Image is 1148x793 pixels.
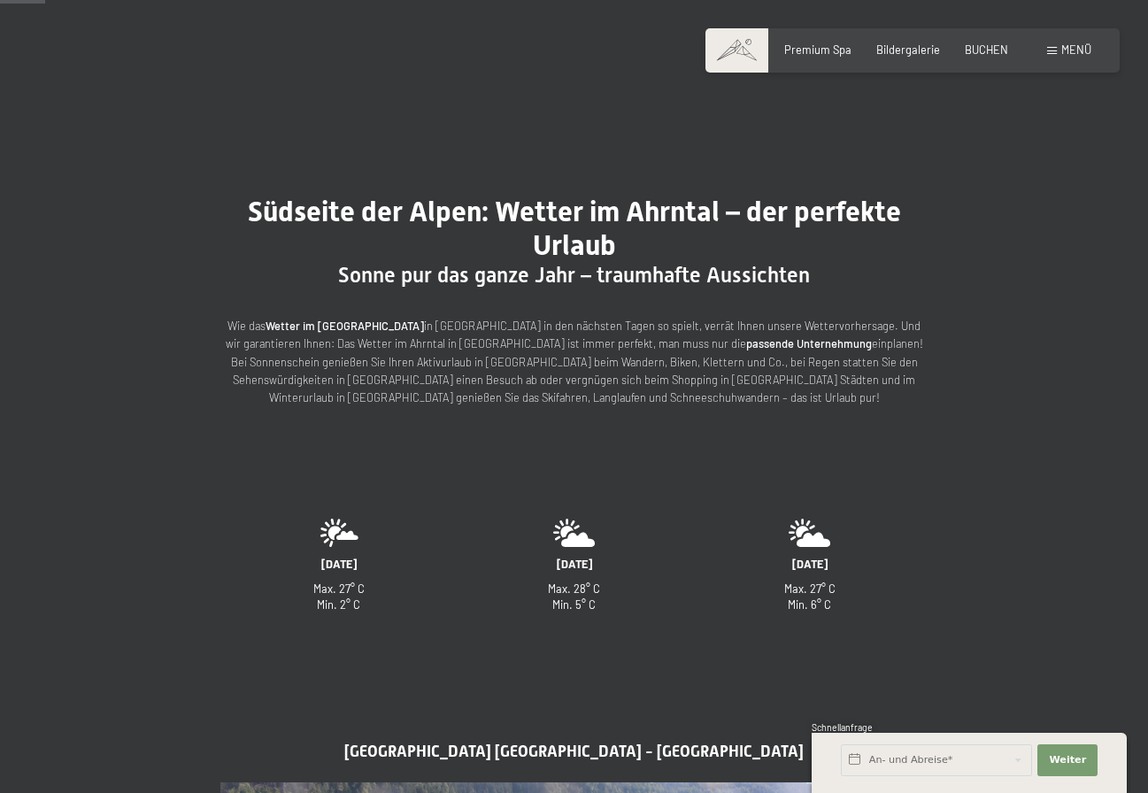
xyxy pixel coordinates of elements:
span: [DATE] [557,557,592,571]
span: Südseite der Alpen: Wetter im Ahrntal – der perfekte Urlaub [248,195,901,262]
span: Sonne pur das ganze Jahr – traumhafte Aussichten [338,263,810,288]
a: BUCHEN [965,42,1008,57]
span: Max. 27° C [313,581,365,596]
span: Weiter [1049,753,1086,767]
span: Menü [1061,42,1091,57]
span: Schnellanfrage [812,722,873,733]
button: Weiter [1037,744,1098,776]
span: [DATE] [321,557,357,571]
span: Max. 27° C [784,581,836,596]
span: Min. 6° C [788,597,831,612]
a: Premium Spa [784,42,851,57]
span: [DATE] [792,557,828,571]
span: Min. 5° C [552,597,596,612]
a: Bildergalerie [876,42,940,57]
span: Min. 2° C [317,597,360,612]
strong: Wetter im [GEOGRAPHIC_DATA] [266,319,424,333]
strong: passende Unternehmung [746,336,872,350]
span: Max. 28° C [548,581,600,596]
p: Wie das in [GEOGRAPHIC_DATA] in den nächsten Tagen so spielt, verrät Ihnen unsere Wettervorhersag... [220,317,928,407]
span: [GEOGRAPHIC_DATA] [GEOGRAPHIC_DATA] - [GEOGRAPHIC_DATA] [344,743,804,760]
